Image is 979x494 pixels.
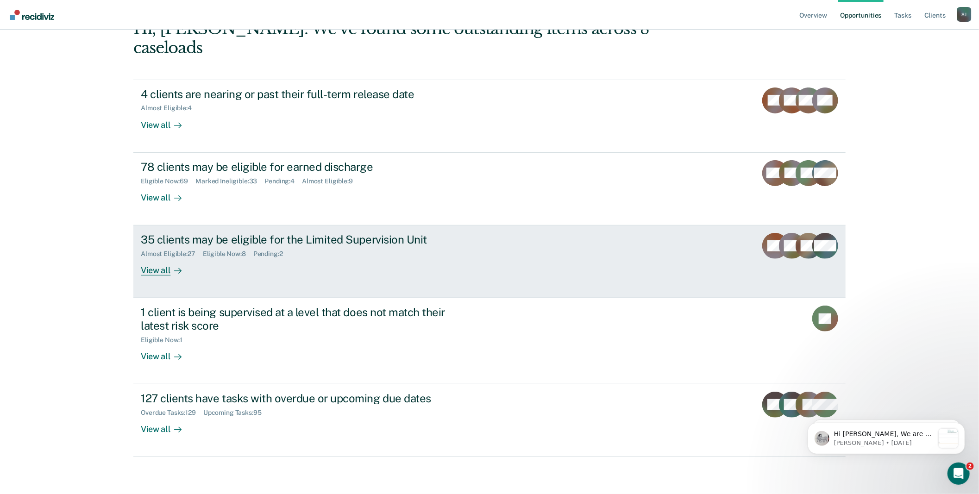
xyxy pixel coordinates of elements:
[133,80,846,153] a: 4 clients are nearing or past their full-term release dateAlmost Eligible:4View all
[264,177,302,185] div: Pending : 4
[141,258,193,276] div: View all
[133,19,703,57] div: Hi, [PERSON_NAME]. We’ve found some outstanding items across 8 caseloads
[794,404,979,469] iframe: Intercom notifications message
[141,344,193,362] div: View all
[141,185,193,203] div: View all
[141,336,190,344] div: Eligible Now : 1
[195,177,264,185] div: Marked Ineligible : 33
[141,160,466,174] div: 78 clients may be eligible for earned discharge
[133,384,846,457] a: 127 clients have tasks with overdue or upcoming due datesOverdue Tasks:129Upcoming Tasks:95View all
[141,177,195,185] div: Eligible Now : 69
[141,392,466,405] div: 127 clients have tasks with overdue or upcoming due dates
[957,7,972,22] div: S J
[966,463,974,470] span: 2
[957,7,972,22] button: Profile dropdown button
[141,88,466,101] div: 4 clients are nearing or past their full-term release date
[133,298,846,384] a: 1 client is being supervised at a level that does not match their latest risk scoreEligible Now:1...
[203,409,269,417] div: Upcoming Tasks : 95
[141,112,193,130] div: View all
[141,409,203,417] div: Overdue Tasks : 129
[133,153,846,225] a: 78 clients may be eligible for earned dischargeEligible Now:69Marked Ineligible:33Pending:4Almost...
[141,417,193,435] div: View all
[302,177,360,185] div: Almost Eligible : 9
[948,463,970,485] iframe: Intercom live chat
[141,250,203,258] div: Almost Eligible : 27
[10,10,54,20] img: Recidiviz
[253,250,290,258] div: Pending : 2
[141,104,199,112] div: Almost Eligible : 4
[141,306,466,332] div: 1 client is being supervised at a level that does not match their latest risk score
[133,225,846,298] a: 35 clients may be eligible for the Limited Supervision UnitAlmost Eligible:27Eligible Now:8Pendin...
[141,233,466,246] div: 35 clients may be eligible for the Limited Supervision Unit
[203,250,253,258] div: Eligible Now : 8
